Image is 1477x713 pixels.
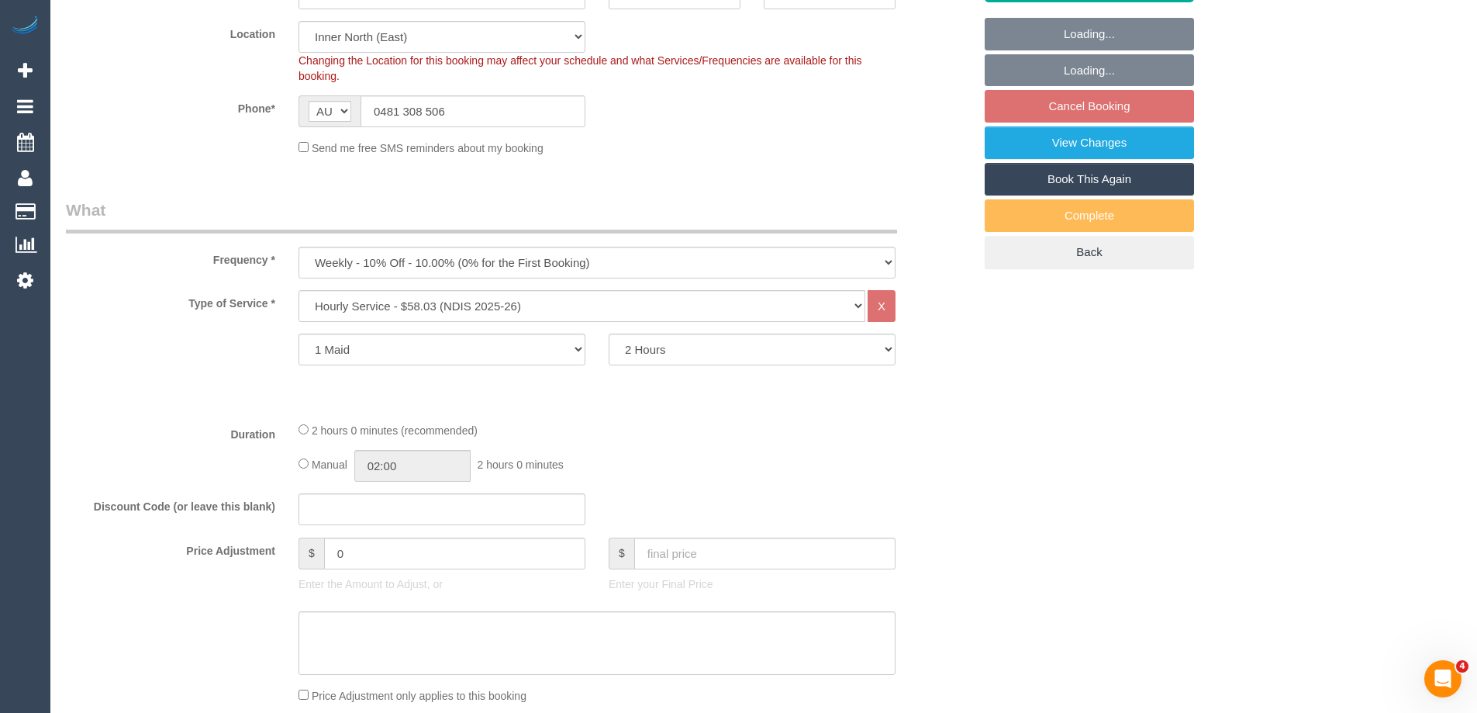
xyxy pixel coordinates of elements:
span: Send me free SMS reminders about my booking [312,142,544,154]
label: Price Adjustment [54,538,287,559]
label: Phone* [54,95,287,116]
iframe: Intercom live chat [1424,660,1461,697]
span: Price Adjustment only applies to this booking [312,690,526,702]
a: Back [985,236,1194,268]
input: final price [634,538,896,569]
span: 4 [1456,660,1468,673]
span: $ [609,538,634,569]
span: Changing the Location for this booking may affect your schedule and what Services/Frequencies are... [299,54,862,82]
label: Type of Service * [54,290,287,311]
legend: What [66,199,897,234]
span: 2 hours 0 minutes (recommended) [312,424,478,437]
label: Duration [54,421,287,442]
span: Manual [312,459,347,471]
img: Automaid Logo [9,16,40,37]
a: View Changes [985,126,1194,159]
label: Location [54,21,287,42]
span: $ [299,538,324,569]
a: Book This Again [985,163,1194,196]
label: Frequency * [54,247,287,268]
span: 2 hours 0 minutes [478,459,564,471]
input: Phone* [361,95,585,127]
label: Discount Code (or leave this blank) [54,493,287,514]
p: Enter your Final Price [609,576,896,592]
p: Enter the Amount to Adjust, or [299,576,585,592]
